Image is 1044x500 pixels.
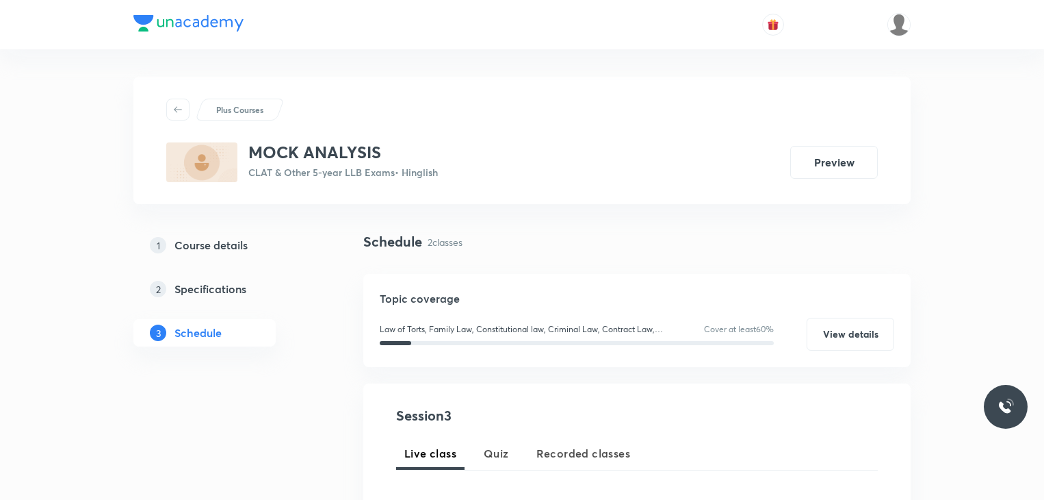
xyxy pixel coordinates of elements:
[133,15,244,32] img: Company Logo
[248,142,438,162] h3: MOCK ANALYSIS
[807,318,894,351] button: View details
[704,323,774,336] p: Cover at least 60 %
[767,18,779,31] img: avatar
[887,13,911,36] img: sejal
[133,232,319,259] a: 1Course details
[133,275,319,303] a: 2Specifications
[428,235,462,249] p: 2 classes
[396,405,646,426] h4: Session 3
[762,14,784,36] button: avatar
[380,323,666,336] p: Law of Torts, Family Law, Constitutional law, Criminal Law, Contract Law, Miscellaneous Laws, Int...
[150,325,166,341] p: 3
[174,325,222,341] h5: Schedule
[174,237,248,253] h5: Course details
[404,445,456,462] span: Live class
[997,399,1014,415] img: ttu
[484,445,509,462] span: Quiz
[150,237,166,253] p: 1
[166,142,237,182] img: 5925EFA7-FBC8-4822-AF07-093FC23E4AE6_plus.png
[133,15,244,35] a: Company Logo
[363,232,422,252] h4: Schedule
[380,290,894,307] h5: Topic coverage
[536,445,630,462] span: Recorded classes
[174,281,246,297] h5: Specifications
[150,281,166,297] p: 2
[248,165,438,179] p: CLAT & Other 5-year LLB Exams • Hinglish
[790,146,878,179] button: Preview
[216,103,263,116] p: Plus Courses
